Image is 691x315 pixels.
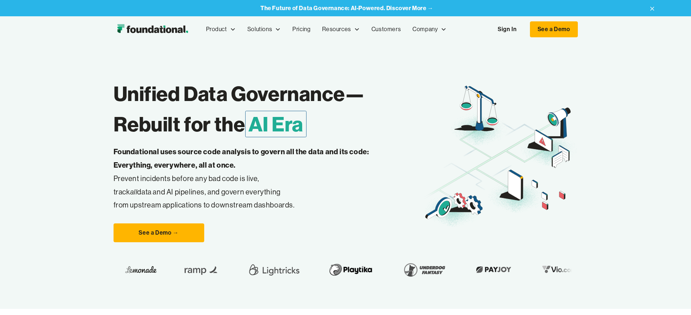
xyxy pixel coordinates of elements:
img: Payjoy [467,264,510,275]
div: Solutions [242,17,287,41]
div: Product [200,17,242,41]
img: Vio.com [533,264,575,275]
div: Resources [322,25,351,34]
a: Sign In [490,22,524,37]
a: The Future of Data Governance: AI-Powered. Discover More → [260,5,433,12]
a: Pricing [287,17,316,41]
div: Company [412,25,438,34]
div: Company [407,17,452,41]
div: Solutions [247,25,272,34]
span: AI Era [245,111,307,137]
img: Underdog Fantasy [394,260,444,280]
img: Playtika [319,260,371,280]
img: Lightricks [241,260,296,280]
strong: Foundational uses source code analysis to govern all the data and its code: Everything, everywher... [114,147,369,169]
a: See a Demo [530,21,578,37]
iframe: Chat Widget [655,280,691,315]
p: Prevent incidents before any bad code is live, track data and AI pipelines, and govern everything... [114,145,392,212]
a: Customers [366,17,407,41]
img: Ramp [174,260,218,280]
a: See a Demo → [114,223,204,242]
div: Product [206,25,227,34]
img: Foundational Logo [114,22,192,37]
em: all [130,187,137,196]
a: home [114,22,192,37]
strong: The Future of Data Governance: AI-Powered. Discover More → [260,4,433,12]
div: Resources [316,17,365,41]
h1: Unified Data Governance— Rebuilt for the [114,79,423,139]
img: Lemonade [119,264,151,275]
